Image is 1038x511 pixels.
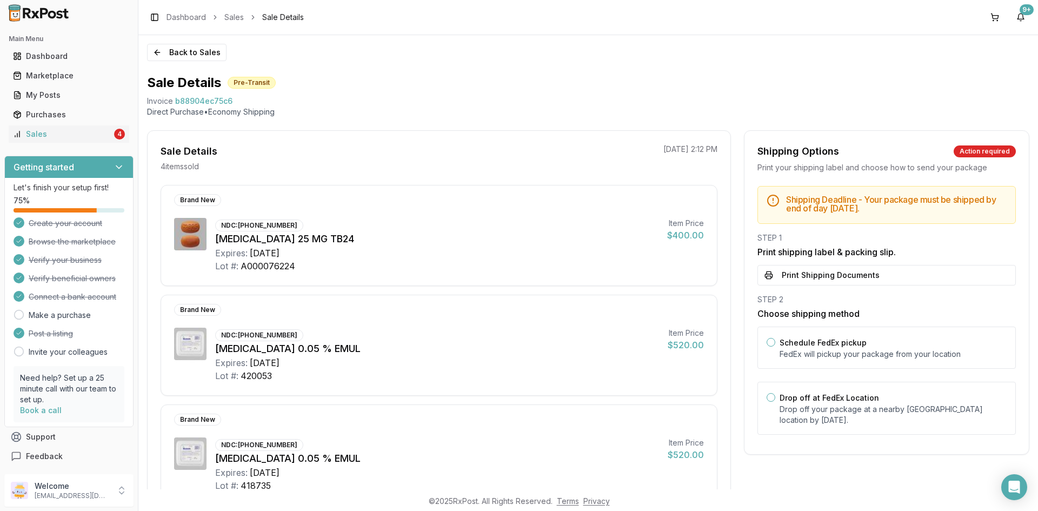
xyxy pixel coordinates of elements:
[250,247,280,260] div: [DATE]
[215,329,303,341] div: NDC: [PHONE_NUMBER]
[757,294,1016,305] div: STEP 2
[147,44,227,61] button: Back to Sales
[780,349,1007,360] p: FedEx will pickup your package from your location
[668,437,704,448] div: Item Price
[174,194,221,206] div: Brand New
[114,129,125,140] div: 4
[20,373,118,405] p: Need help? Set up a 25 minute call with our team to set up.
[215,341,659,356] div: [MEDICAL_DATA] 0.05 % EMUL
[161,144,217,159] div: Sale Details
[13,90,125,101] div: My Posts
[241,260,295,273] div: A000076224
[167,12,304,23] nav: breadcrumb
[215,369,238,382] div: Lot #:
[174,304,221,316] div: Brand New
[4,447,134,466] button: Feedback
[29,328,73,339] span: Post a listing
[1001,474,1027,500] div: Open Intercom Messenger
[167,12,206,23] a: Dashboard
[215,260,238,273] div: Lot #:
[250,466,280,479] div: [DATE]
[215,479,238,492] div: Lot #:
[9,105,129,124] a: Purchases
[174,218,207,250] img: Myrbetriq 25 MG TB24
[215,247,248,260] div: Expires:
[9,124,129,144] a: Sales4
[668,328,704,339] div: Item Price
[29,310,91,321] a: Make a purchase
[9,47,129,66] a: Dashboard
[557,496,579,506] a: Terms
[786,195,1007,213] h5: Shipping Deadline - Your package must be shipped by end of day [DATE] .
[14,182,124,193] p: Let's finish your setup first!
[9,66,129,85] a: Marketplace
[215,231,658,247] div: [MEDICAL_DATA] 25 MG TB24
[583,496,610,506] a: Privacy
[224,12,244,23] a: Sales
[161,161,199,172] p: 4 item s sold
[174,437,207,470] img: Restasis 0.05 % EMUL
[215,451,659,466] div: [MEDICAL_DATA] 0.05 % EMUL
[241,369,272,382] div: 420053
[4,125,134,143] button: Sales4
[215,356,248,369] div: Expires:
[9,35,129,43] h2: Main Menu
[147,74,221,91] h1: Sale Details
[13,70,125,81] div: Marketplace
[29,218,102,229] span: Create your account
[13,51,125,62] div: Dashboard
[262,12,304,23] span: Sale Details
[757,245,1016,258] h3: Print shipping label & packing slip.
[147,96,173,107] div: Invoice
[175,96,232,107] span: b88904ec75c6
[4,427,134,447] button: Support
[228,77,276,89] div: Pre-Transit
[250,356,280,369] div: [DATE]
[20,406,62,415] a: Book a call
[147,107,1029,117] p: Direct Purchase • Economy Shipping
[667,229,704,242] div: $400.00
[9,85,129,105] a: My Posts
[757,233,1016,243] div: STEP 1
[29,347,108,357] a: Invite your colleagues
[4,4,74,22] img: RxPost Logo
[35,492,110,500] p: [EMAIL_ADDRESS][DOMAIN_NAME]
[4,67,134,84] button: Marketplace
[667,218,704,229] div: Item Price
[29,255,102,266] span: Verify your business
[954,145,1016,157] div: Action required
[26,451,63,462] span: Feedback
[668,448,704,461] div: $520.00
[29,291,116,302] span: Connect a bank account
[4,48,134,65] button: Dashboard
[215,466,248,479] div: Expires:
[35,481,110,492] p: Welcome
[13,109,125,120] div: Purchases
[757,265,1016,286] button: Print Shipping Documents
[14,195,30,206] span: 75 %
[780,338,867,347] label: Schedule FedEx pickup
[780,393,879,402] label: Drop off at FedEx Location
[663,144,717,155] p: [DATE] 2:12 PM
[1012,9,1029,26] button: 9+
[13,129,112,140] div: Sales
[14,161,74,174] h3: Getting started
[29,236,116,247] span: Browse the marketplace
[4,87,134,104] button: My Posts
[11,482,28,499] img: User avatar
[668,339,704,351] div: $520.00
[780,404,1007,426] p: Drop off your package at a nearby [GEOGRAPHIC_DATA] location by [DATE] .
[215,439,303,451] div: NDC: [PHONE_NUMBER]
[174,328,207,360] img: Restasis 0.05 % EMUL
[215,220,303,231] div: NDC: [PHONE_NUMBER]
[29,273,116,284] span: Verify beneficial owners
[757,144,839,159] div: Shipping Options
[757,307,1016,320] h3: Choose shipping method
[241,479,271,492] div: 418735
[757,162,1016,173] div: Print your shipping label and choose how to send your package
[174,414,221,426] div: Brand New
[1020,4,1034,15] div: 9+
[4,106,134,123] button: Purchases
